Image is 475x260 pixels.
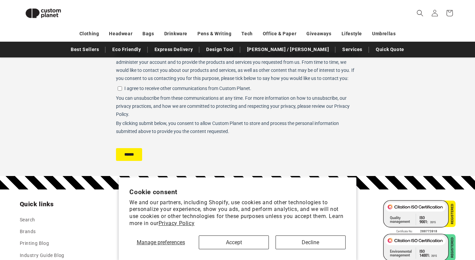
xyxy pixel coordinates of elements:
a: Pens & Writing [197,28,231,40]
h2: Cookie consent [129,188,346,196]
a: [PERSON_NAME] / [PERSON_NAME] [244,44,332,55]
a: Brands [20,226,36,237]
button: Accept [199,235,269,249]
a: Design Tool [203,44,237,55]
img: Custom Planet [20,3,67,24]
button: Decline [276,235,346,249]
a: Tech [241,28,252,40]
a: Eco Friendly [109,44,144,55]
a: Headwear [109,28,132,40]
p: We and our partners, including Shopify, use cookies and other technologies to personalize your ex... [129,199,346,227]
iframe: Chat Widget [363,187,475,260]
a: Umbrellas [372,28,396,40]
a: Privacy Policy [159,220,194,226]
a: Printing Blog [20,237,49,249]
a: Lifestyle [342,28,362,40]
button: Manage preferences [129,235,192,249]
span: I agree to receive other communications from Custom Planet. [8,182,241,188]
a: Clothing [79,28,99,40]
a: Search [20,216,36,226]
a: Services [339,44,366,55]
span: Manage preferences [137,239,185,246]
summary: Search [413,6,427,20]
a: Bags [142,28,154,40]
a: Office & Paper [263,28,296,40]
a: Express Delivery [151,44,196,55]
input: I agree to receive other communications from Custom Planet. [2,183,6,187]
a: Quick Quote [372,44,408,55]
a: Best Sellers [67,44,102,55]
h2: Quick links [20,200,126,208]
a: Giveaways [306,28,331,40]
a: Drinkware [164,28,187,40]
